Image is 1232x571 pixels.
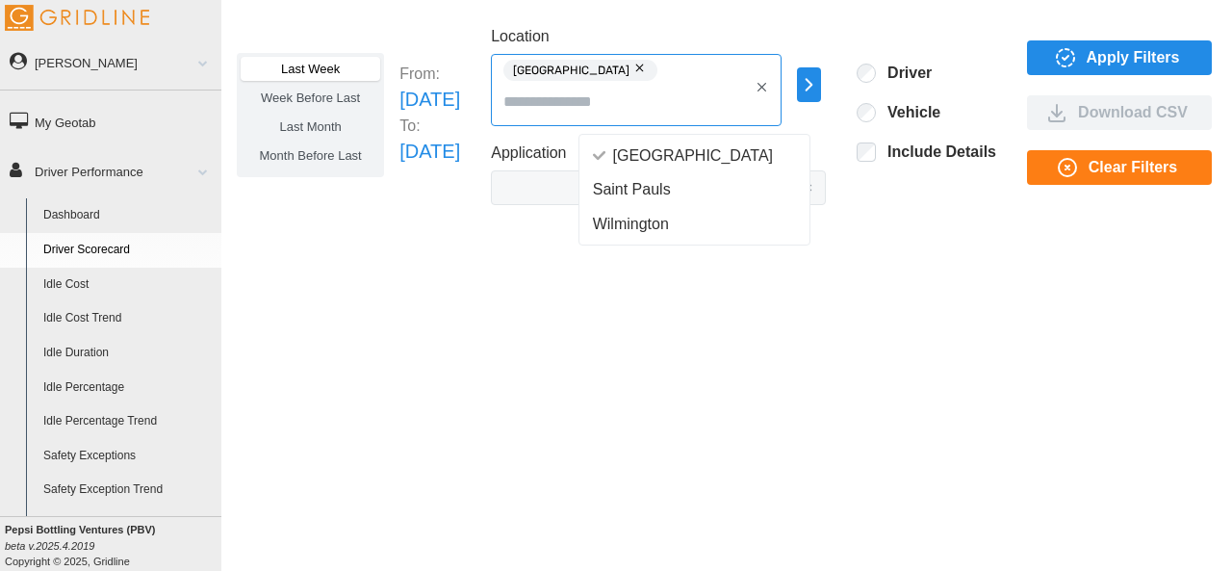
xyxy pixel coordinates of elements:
[5,524,155,535] b: Pepsi Bottling Ventures (PBV)
[35,301,221,336] a: Idle Cost Trend
[876,143,996,162] label: Include Details
[876,64,932,83] label: Driver
[35,371,221,405] a: Idle Percentage
[35,473,221,507] a: Safety Exception Trend
[35,404,221,439] a: Idle Percentage Trend
[491,142,566,166] label: Application
[1027,150,1212,185] button: Clear Filters
[261,91,360,105] span: Week Before Last
[1089,151,1177,184] span: Clear Filters
[35,439,221,474] a: Safety Exceptions
[5,522,221,569] div: Copyright © 2025, Gridline
[399,63,460,85] p: From:
[35,268,221,302] a: Idle Cost
[281,62,340,76] span: Last Week
[1078,96,1188,129] span: Download CSV
[35,336,221,371] a: Idle Duration
[1027,95,1212,130] button: Download CSV
[279,119,341,134] span: Last Month
[876,103,940,122] label: Vehicle
[1027,40,1212,75] button: Apply Filters
[35,198,221,233] a: Dashboard
[1087,41,1180,74] span: Apply Filters
[491,25,550,49] label: Location
[613,144,774,168] span: [GEOGRAPHIC_DATA]
[35,507,221,542] a: HOS Violations
[593,178,671,201] span: Saint Pauls
[260,148,362,163] span: Month Before Last
[5,5,149,31] img: Gridline
[593,213,669,236] span: Wilmington
[5,540,94,552] i: beta v.2025.4.2019
[35,233,221,268] a: Driver Scorecard
[399,85,460,115] p: [DATE]
[399,115,460,137] p: To:
[399,137,460,167] p: [DATE]
[513,60,629,81] span: [GEOGRAPHIC_DATA]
